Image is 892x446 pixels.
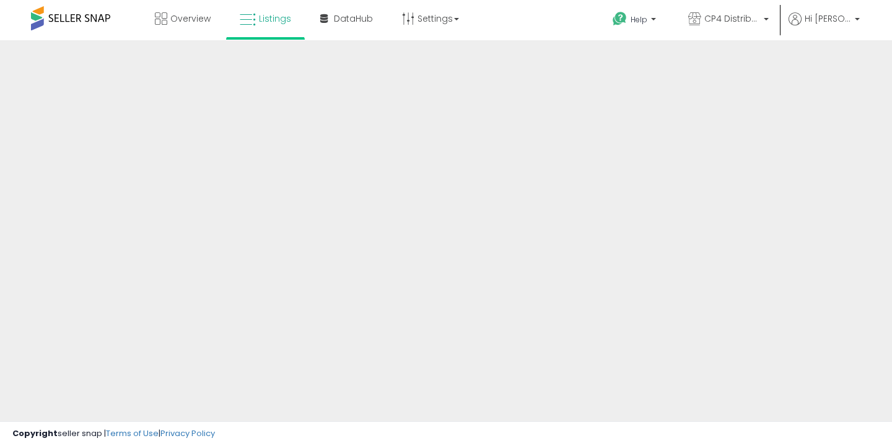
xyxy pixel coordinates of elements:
[12,427,58,439] strong: Copyright
[603,2,668,40] a: Help
[612,11,627,27] i: Get Help
[106,427,159,439] a: Terms of Use
[334,12,373,25] span: DataHub
[789,12,860,40] a: Hi [PERSON_NAME]
[259,12,291,25] span: Listings
[805,12,851,25] span: Hi [PERSON_NAME]
[170,12,211,25] span: Overview
[12,428,215,440] div: seller snap | |
[160,427,215,439] a: Privacy Policy
[704,12,760,25] span: CP4 Distributors
[631,14,647,25] span: Help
